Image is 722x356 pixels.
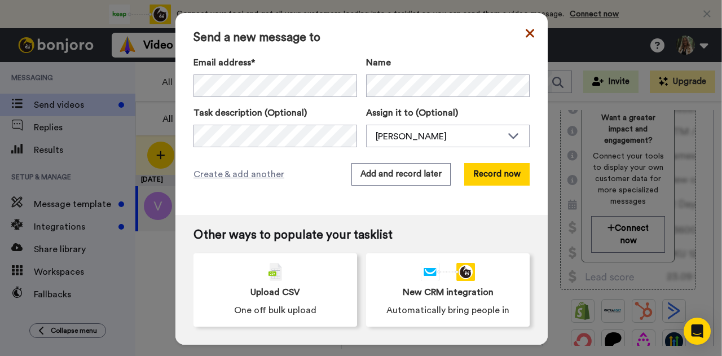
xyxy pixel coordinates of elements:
[366,56,391,69] span: Name
[366,106,530,120] label: Assign it to (Optional)
[421,263,475,281] div: animation
[268,263,282,281] img: csv-grey.png
[351,163,451,186] button: Add and record later
[376,130,502,143] div: [PERSON_NAME]
[193,56,357,69] label: Email address*
[193,106,357,120] label: Task description (Optional)
[193,228,530,242] span: Other ways to populate your tasklist
[684,318,711,345] div: Open Intercom Messenger
[403,285,494,299] span: New CRM integration
[193,31,530,45] span: Send a new message to
[250,285,300,299] span: Upload CSV
[464,163,530,186] button: Record now
[386,304,509,317] span: Automatically bring people in
[234,304,316,317] span: One off bulk upload
[193,168,284,181] span: Create & add another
